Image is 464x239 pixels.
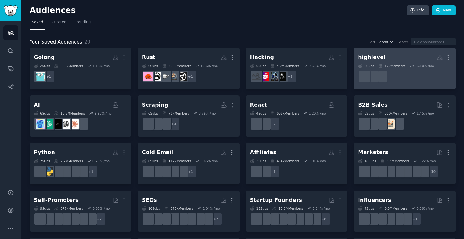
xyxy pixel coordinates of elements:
div: 7 Sub s [358,206,374,211]
div: 6.5M Members [380,159,409,163]
span: Trending [75,20,91,25]
div: 2.20 % /mo [95,111,112,115]
div: + 1 [284,70,297,83]
div: + 10 [426,165,438,178]
img: sales [394,119,403,129]
a: Marketers18Subs6.5MMembers1.22% /mo+10socialmediamarketingSEOdigital_marketingDigitalMarketingAff... [354,143,456,184]
div: 117k Members [162,159,191,163]
img: B2BSales [368,119,378,129]
div: 6 Sub s [142,159,158,163]
a: Scraping6Subs76kMembers3.79% /mo+3scrapinghubSocialMediaScrapingwebscraping [138,95,240,137]
a: Python7Subs2.7MMembers0.79% /mo+1djangolearningdjangopythontipsPythonProjects2Pythonlearnpython [30,143,131,184]
div: AI [34,101,40,109]
div: 1.91 % /mo [309,159,326,163]
a: Influencers7Subs6.6MMembers0.36% /mo+1BeautyGuruChattersocialmediaInstagramInstagramMarketinginfl... [354,191,456,232]
img: InstagramMarketing [377,215,386,224]
div: 3 Sub s [358,64,374,68]
a: Self-Promoters9Subs677kMembers6.66% /mo+2youtubepromotionAppIdeasselfpromotionalphaandbetausersPr... [30,191,131,232]
img: Verified_Hacker [269,72,278,81]
img: AI_Tools_News [78,119,87,129]
div: Affiliates [250,149,277,156]
div: + 8 [318,213,330,225]
img: react [252,119,261,129]
img: ycombinator [269,215,278,224]
img: ProductHunters [53,215,62,224]
div: 0.62 % /mo [309,64,326,68]
div: 13.7M Members [272,206,303,211]
img: Emailmarketing [152,167,161,176]
div: 12k Members [378,64,405,68]
div: 18 Sub s [358,159,376,163]
img: socialmedia [419,167,428,176]
img: SEO [402,167,411,176]
div: + 2 [210,213,222,225]
div: 0.79 % /mo [92,159,110,163]
img: pythontips [61,167,70,176]
div: Startup Founders [250,196,302,204]
img: EntrepreneurRideAlong [294,215,303,224]
img: SEO_cases [160,215,170,224]
img: rust_gamedev [152,72,161,81]
div: Sort [369,40,375,44]
a: Cold Email6Subs117kMembers5.66% /mo+1EmailOutreachColdEmailAndSalesStartColdEmailEmailmarketingco... [138,143,240,184]
img: influencermarketing [368,215,378,224]
img: DigitalMarketing [385,167,395,176]
a: AI6Subs16.5MMembers2.20% /moAI_Tools_NewsClaudeAIOpenAIArtificialInteligenceChatGPTartificial [30,95,131,137]
div: + 1 [184,165,197,178]
img: djangolearning [78,167,87,176]
img: golang [36,72,45,81]
img: InstagramGrowthTips [360,215,369,224]
div: 9 Sub s [34,206,50,211]
div: 4 Sub s [250,111,266,115]
a: Hacking5Subs4.2MMembers0.62% /mo+1hackersVerified_Hackercybersecurityhacking [246,48,348,89]
img: EmailOutreach [177,167,187,176]
div: + 1 [42,70,55,83]
img: rust [143,72,153,81]
img: youtubepromotion [86,215,96,224]
div: 1.16 % /mo [92,64,110,68]
img: learnpython [36,167,45,176]
img: Entrepreneurship [260,215,269,224]
a: Saved [30,18,45,30]
div: Cold Email [142,149,173,156]
div: Self-Promoters [34,196,79,204]
img: PythonProjects2 [53,167,62,176]
a: SEOs10Subs672kMembers2.04% /mo+2SEObigseoSEO_Digital_MarketingTechSEOseogrowthSEO_casesLocal_SEOG... [138,191,240,232]
img: hacking [252,72,261,81]
div: 76k Members [162,111,189,115]
div: Hacking [250,53,274,61]
div: Scraping [142,101,168,109]
img: learnrust [169,72,178,81]
div: Rust [142,53,156,61]
div: SEOs [142,196,157,204]
div: 2.04 % /mo [203,206,220,211]
div: React [250,101,267,109]
div: 325k Members [54,64,83,68]
div: 2 Sub s [34,64,50,68]
div: 672k Members [164,206,193,211]
div: 4.2M Members [270,64,299,68]
img: PPC [360,167,369,176]
img: ColdEmailAndSales [169,167,178,176]
img: growmybusiness [252,215,261,224]
img: reactjs [260,119,269,129]
a: Info [407,5,429,16]
h2: Audiences [30,6,407,15]
a: New [432,5,456,16]
a: B2B Sales5Subs550kMembers1.45% /mosalessalestechniquesb2b_salesB2BSalesB_2_B_Selling_Tips [354,95,456,137]
div: 6 Sub s [34,111,50,115]
div: Search [398,40,409,44]
div: Influencers [358,196,391,204]
div: + 2 [93,213,106,225]
div: Golang [34,53,55,61]
img: Entrepreneur [311,215,320,224]
img: AppIdeas [78,215,87,224]
span: Your Saved Audiences [30,38,82,46]
a: Rust6Subs463kMembers1.16% /mo+1actixlearnrustrustjerkrust_gamedevrust [138,48,240,89]
div: + 1 [184,70,197,83]
img: seogrowth [169,215,178,224]
div: 463k Members [162,64,191,68]
img: betatests [44,215,53,224]
img: OpenAI [61,119,70,129]
a: Curated [50,18,69,30]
